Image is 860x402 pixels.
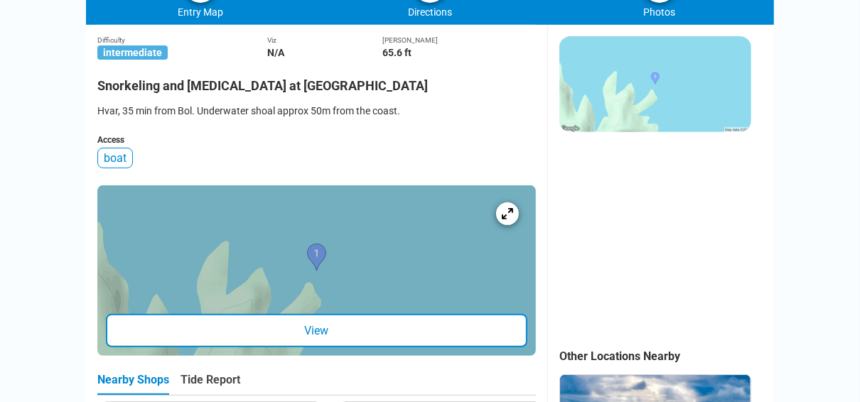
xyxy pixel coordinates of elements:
h2: Snorkeling and [MEDICAL_DATA] at [GEOGRAPHIC_DATA] [97,70,536,93]
div: N/A [267,47,382,58]
div: [PERSON_NAME] [382,36,536,44]
div: 65.6 ft [382,47,536,58]
div: Photos [544,6,774,18]
div: Nearby Shops [97,373,169,395]
span: intermediate [97,45,168,60]
div: Difficulty [97,36,267,44]
iframe: Advertisement [559,146,750,324]
div: View [106,314,527,347]
img: staticmap [559,36,751,132]
div: Other Locations Nearby [559,349,774,363]
a: entry mapView [97,185,536,356]
div: Directions [316,6,545,18]
div: Hvar, 35 min from Bol. Underwater shoal approx 50m from the coast. [97,104,536,118]
div: Viz [267,36,382,44]
div: boat [97,148,133,168]
div: Entry Map [86,6,316,18]
div: Access [97,135,536,145]
div: Tide Report [181,373,240,395]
